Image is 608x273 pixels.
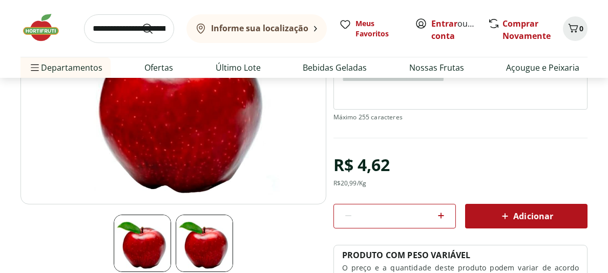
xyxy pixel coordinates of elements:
img: Principal [114,215,171,272]
button: Informe sua localização [186,14,327,43]
input: search [84,14,174,43]
button: Carrinho [563,16,588,41]
span: Adicionar [499,210,553,222]
a: Último Lote [216,61,261,74]
span: Meus Favoritos [355,18,403,39]
img: Hortifruti [20,12,72,43]
img: Principal [176,215,233,272]
span: ou [431,17,477,42]
span: 0 [579,24,583,33]
a: Criar conta [431,18,488,41]
a: Açougue e Peixaria [506,61,579,74]
a: Meus Favoritos [339,18,403,39]
button: Submit Search [141,23,166,35]
a: Entrar [431,18,457,29]
div: R$ 4,62 [333,151,390,179]
button: Menu [29,55,41,80]
button: Adicionar [465,204,588,228]
b: Informe sua localização [211,23,308,34]
span: Departamentos [29,55,102,80]
a: Bebidas Geladas [303,61,367,74]
a: Ofertas [144,61,173,74]
div: R$ 20,99 /Kg [333,179,367,187]
p: PRODUTO COM PESO VARIÁVEL [342,249,471,261]
a: Comprar Novamente [502,18,551,41]
a: Nossas Frutas [409,61,464,74]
